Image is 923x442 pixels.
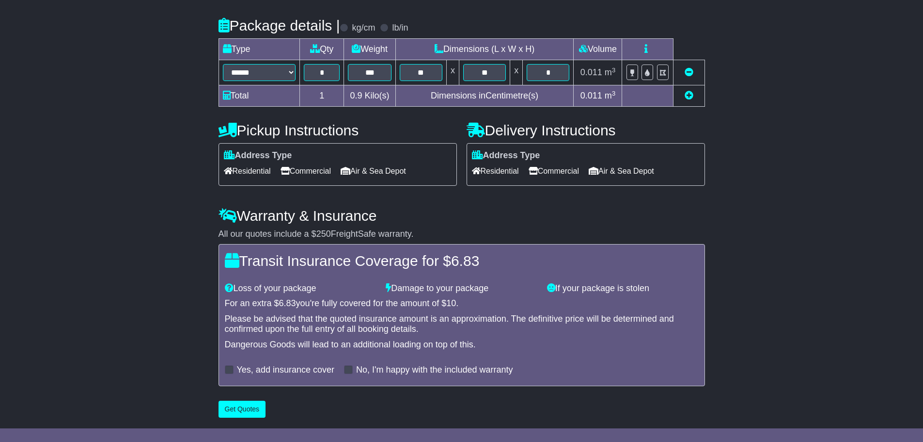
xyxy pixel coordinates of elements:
[352,23,375,33] label: kg/cm
[510,60,523,85] td: x
[224,150,292,161] label: Address Type
[542,283,704,294] div: If your package is stolen
[589,164,654,179] span: Air & Sea Depot
[472,150,540,161] label: Address Type
[446,298,456,308] span: 10
[356,365,513,376] label: No, I'm happy with the included warranty
[281,164,331,179] span: Commercial
[612,90,616,97] sup: 3
[224,164,271,179] span: Residential
[300,85,344,107] td: 1
[219,17,340,33] h4: Package details |
[237,365,334,376] label: Yes, add insurance cover
[300,39,344,60] td: Qty
[220,283,381,294] div: Loss of your package
[219,229,705,240] div: All our quotes include a $ FreightSafe warranty.
[685,91,693,100] a: Add new item
[580,91,602,100] span: 0.011
[219,39,300,60] td: Type
[580,67,602,77] span: 0.011
[472,164,519,179] span: Residential
[225,340,699,350] div: Dangerous Goods will lead to an additional loading on top of this.
[395,39,574,60] td: Dimensions (L x W x H)
[225,253,699,269] h4: Transit Insurance Coverage for $
[605,91,616,100] span: m
[219,85,300,107] td: Total
[350,91,362,100] span: 0.9
[451,253,479,269] span: 6.83
[612,66,616,74] sup: 3
[685,67,693,77] a: Remove this item
[605,67,616,77] span: m
[219,122,457,138] h4: Pickup Instructions
[529,164,579,179] span: Commercial
[574,39,622,60] td: Volume
[381,283,542,294] div: Damage to your package
[225,314,699,335] div: Please be advised that the quoted insurance amount is an approximation. The definitive price will...
[467,122,705,138] h4: Delivery Instructions
[219,208,705,224] h4: Warranty & Insurance
[279,298,296,308] span: 6.83
[225,298,699,309] div: For an extra $ you're fully covered for the amount of $ .
[341,164,406,179] span: Air & Sea Depot
[316,229,331,239] span: 250
[392,23,408,33] label: lb/in
[446,60,459,85] td: x
[395,85,574,107] td: Dimensions in Centimetre(s)
[344,39,395,60] td: Weight
[219,401,266,418] button: Get Quotes
[344,85,395,107] td: Kilo(s)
